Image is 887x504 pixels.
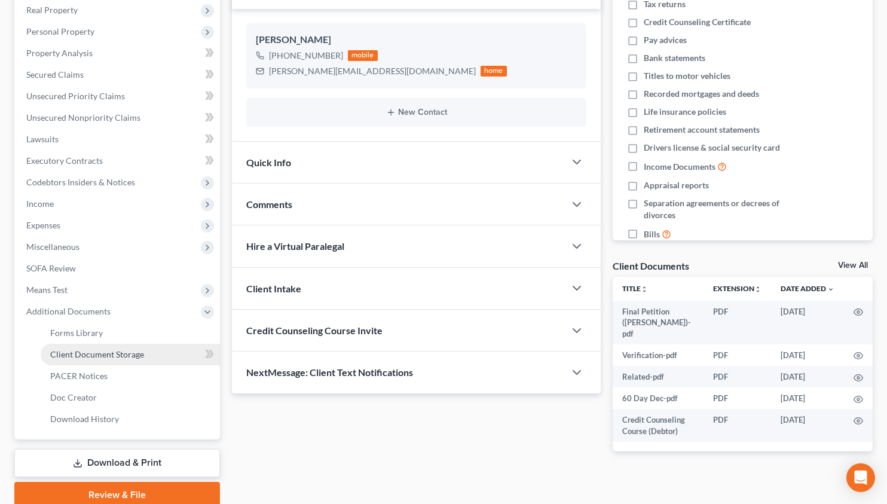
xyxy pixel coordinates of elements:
span: Bank statements [644,52,705,64]
a: Doc Creator [41,387,220,408]
a: Secured Claims [17,64,220,85]
span: SOFA Review [26,263,76,273]
div: mobile [348,50,378,61]
i: unfold_more [754,286,761,293]
td: PDF [704,344,771,366]
td: 60 Day Dec-pdf [613,387,704,409]
span: Unsecured Nonpriority Claims [26,112,140,123]
span: Credit Counseling Certificate [644,16,751,28]
button: New Contact [256,108,577,117]
a: Executory Contracts [17,150,220,172]
span: Secured Claims [26,69,84,80]
a: Download & Print [14,449,220,477]
a: Lawsuits [17,129,220,150]
a: Download History [41,408,220,430]
span: Codebtors Insiders & Notices [26,177,135,187]
span: Income [26,198,54,209]
td: Credit Counseling Course (Debtor) [613,409,704,442]
div: [PERSON_NAME] [256,33,577,47]
span: Means Test [26,285,68,295]
span: Client Intake [246,283,301,294]
div: Client Documents [613,259,689,272]
td: [DATE] [771,409,844,442]
a: Unsecured Nonpriority Claims [17,107,220,129]
td: [DATE] [771,344,844,366]
a: PACER Notices [41,365,220,387]
span: Comments [246,198,292,210]
td: PDF [704,366,771,387]
span: Additional Documents [26,306,111,316]
span: Drivers license & social security card [644,142,780,154]
span: Credit Counseling Course Invite [246,325,383,336]
span: NextMessage: Client Text Notifications [246,366,413,378]
span: Forms Library [50,328,103,338]
span: Property Analysis [26,48,93,58]
span: PACER Notices [50,371,108,381]
span: Client Document Storage [50,349,144,359]
span: Lawsuits [26,134,59,144]
td: PDF [704,301,771,344]
span: Bills [644,228,660,240]
span: Download History [50,414,119,424]
td: Related-pdf [613,366,704,387]
span: Pay advices [644,34,687,46]
span: Miscellaneous [26,242,79,252]
a: Client Document Storage [41,344,220,365]
span: Separation agreements or decrees of divorces [644,197,797,221]
a: View All [838,261,868,270]
a: Date Added expand_more [781,284,834,293]
div: Open Intercom Messenger [846,463,875,492]
a: Forms Library [41,322,220,344]
td: PDF [704,387,771,409]
a: Property Analysis [17,42,220,64]
div: [PERSON_NAME][EMAIL_ADDRESS][DOMAIN_NAME] [269,65,476,77]
td: PDF [704,409,771,442]
i: unfold_more [641,286,648,293]
a: Unsecured Priority Claims [17,85,220,107]
div: [PHONE_NUMBER] [269,50,343,62]
a: Extensionunfold_more [713,284,761,293]
span: Quick Info [246,157,291,168]
span: Hire a Virtual Paralegal [246,240,344,252]
td: [DATE] [771,301,844,344]
span: Life insurance policies [644,106,726,118]
span: Recorded mortgages and deeds [644,88,759,100]
span: Titles to motor vehicles [644,70,730,82]
a: SOFA Review [17,258,220,279]
span: Expenses [26,220,60,230]
span: Appraisal reports [644,179,709,191]
span: Unsecured Priority Claims [26,91,125,101]
a: Titleunfold_more [622,284,648,293]
span: Executory Contracts [26,155,103,166]
span: Income Documents [644,161,715,173]
span: Retirement account statements [644,124,760,136]
span: Real Property [26,5,78,15]
span: Doc Creator [50,392,97,402]
td: Verification-pdf [613,344,704,366]
td: [DATE] [771,366,844,387]
td: [DATE] [771,387,844,409]
div: home [481,66,507,77]
i: expand_more [827,286,834,293]
td: Final Petition ([PERSON_NAME])-pdf [613,301,704,344]
span: Personal Property [26,26,94,36]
